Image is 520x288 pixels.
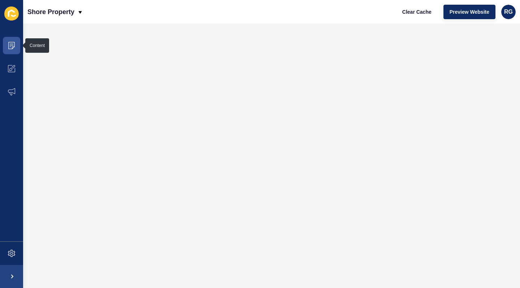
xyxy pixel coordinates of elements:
[450,8,489,16] span: Preview Website
[443,5,495,19] button: Preview Website
[396,5,438,19] button: Clear Cache
[27,3,74,21] p: Shore Property
[402,8,432,16] span: Clear Cache
[30,43,45,48] div: Content
[504,8,513,16] span: RG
